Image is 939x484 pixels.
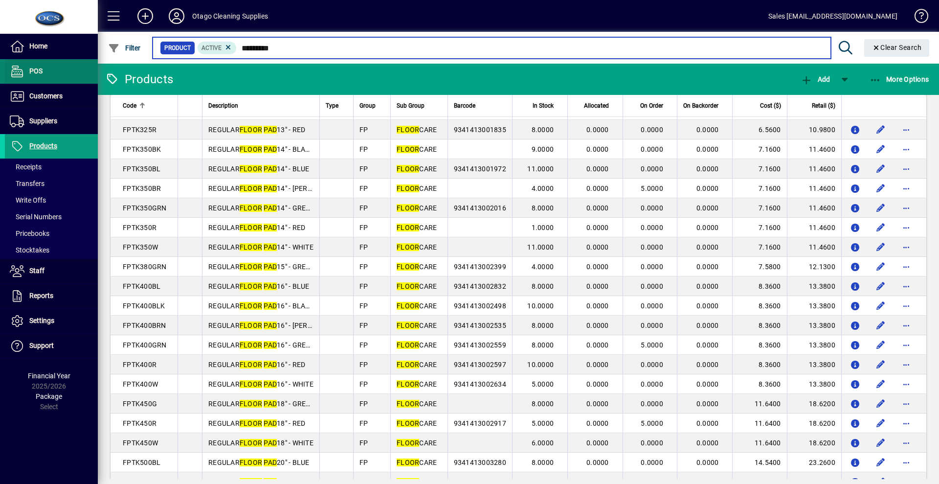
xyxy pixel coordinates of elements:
[454,100,506,111] div: Barcode
[397,322,419,329] em: FLOOR
[397,341,419,349] em: FLOOR
[359,126,368,134] span: FP
[5,284,98,308] a: Reports
[28,372,70,380] span: Financial Year
[208,145,314,153] span: REGULAR 14" - BLACK
[732,198,786,218] td: 7.1600
[696,165,719,173] span: 0.0000
[5,34,98,59] a: Home
[264,302,277,310] em: PAD
[208,302,314,310] span: REGULAR 16" - BLACK
[36,392,62,400] span: Package
[397,243,437,251] span: CARE
[240,302,262,310] em: FLOOR
[586,126,609,134] span: 0.0000
[787,159,841,179] td: 11.4600
[198,42,237,54] mat-chip: Activation Status: Active
[397,243,419,251] em: FLOOR
[527,243,554,251] span: 11.0000
[208,322,346,329] span: REGULAR 16" - [PERSON_NAME]
[873,318,889,333] button: Edit
[397,100,442,111] div: Sub Group
[696,282,719,290] span: 0.0000
[641,126,663,134] span: 0.0000
[586,145,609,153] span: 0.0000
[873,122,889,138] button: Edit
[801,75,830,83] span: Add
[641,302,663,310] span: 0.0000
[641,243,663,251] span: 0.0000
[359,361,368,369] span: FP
[732,237,786,257] td: 7.1600
[787,120,841,139] td: 10.9800
[873,455,889,470] button: Edit
[454,100,475,111] span: Barcode
[240,184,262,192] em: FLOOR
[641,145,663,153] span: 0.0000
[732,218,786,237] td: 7.1600
[123,341,167,349] span: FPTK400GRN
[454,380,506,388] span: 9341413002634
[123,282,160,290] span: FPTK400BL
[907,2,927,34] a: Knowledge Base
[240,380,262,388] em: FLOOR
[240,263,262,271] em: FLOOR
[532,263,554,271] span: 4.0000
[898,181,914,196] button: More options
[732,159,786,179] td: 7.1600
[397,145,419,153] em: FLOOR
[586,282,609,290] span: 0.0000
[10,213,62,221] span: Serial Numbers
[264,184,277,192] em: PAD
[870,75,929,83] span: More Options
[873,415,889,431] button: Edit
[359,165,368,173] span: FP
[130,7,161,25] button: Add
[586,302,609,310] span: 0.0000
[397,341,437,349] span: CARE
[359,302,368,310] span: FP
[397,224,437,231] span: CARE
[192,8,268,24] div: Otago Cleaning Supplies
[5,84,98,109] a: Customers
[696,380,719,388] span: 0.0000
[732,179,786,198] td: 7.1600
[873,259,889,275] button: Edit
[208,184,346,192] span: REGULAR 14" - [PERSON_NAME]
[532,126,554,134] span: 8.0000
[123,145,161,153] span: FPTK350BK
[359,243,368,251] span: FP
[527,361,554,369] span: 10.0000
[787,355,841,374] td: 13.3800
[10,163,42,171] span: Receipts
[240,243,262,251] em: FLOOR
[164,43,191,53] span: Product
[240,165,262,173] em: FLOOR
[397,282,437,290] span: CARE
[208,263,315,271] span: REGULAR 15" - GREEN
[10,196,46,204] span: Write Offs
[264,165,277,173] em: PAD
[5,175,98,192] a: Transfers
[454,204,506,212] span: 9341413002016
[326,100,338,111] span: Type
[873,239,889,255] button: Edit
[873,337,889,353] button: Edit
[29,342,54,349] span: Support
[397,184,419,192] em: FLOOR
[123,302,165,310] span: FPTK400BLK
[359,341,368,349] span: FP
[359,322,368,329] span: FP
[123,263,167,271] span: FPTK380GRN
[898,141,914,157] button: More options
[898,455,914,470] button: More options
[397,204,419,212] em: FLOOR
[397,282,419,290] em: FLOOR
[454,126,506,134] span: 9341413001835
[732,316,786,335] td: 8.3600
[584,100,609,111] span: Allocated
[5,192,98,208] a: Write Offs
[29,267,45,275] span: Staff
[397,145,437,153] span: CARE
[264,380,277,388] em: PAD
